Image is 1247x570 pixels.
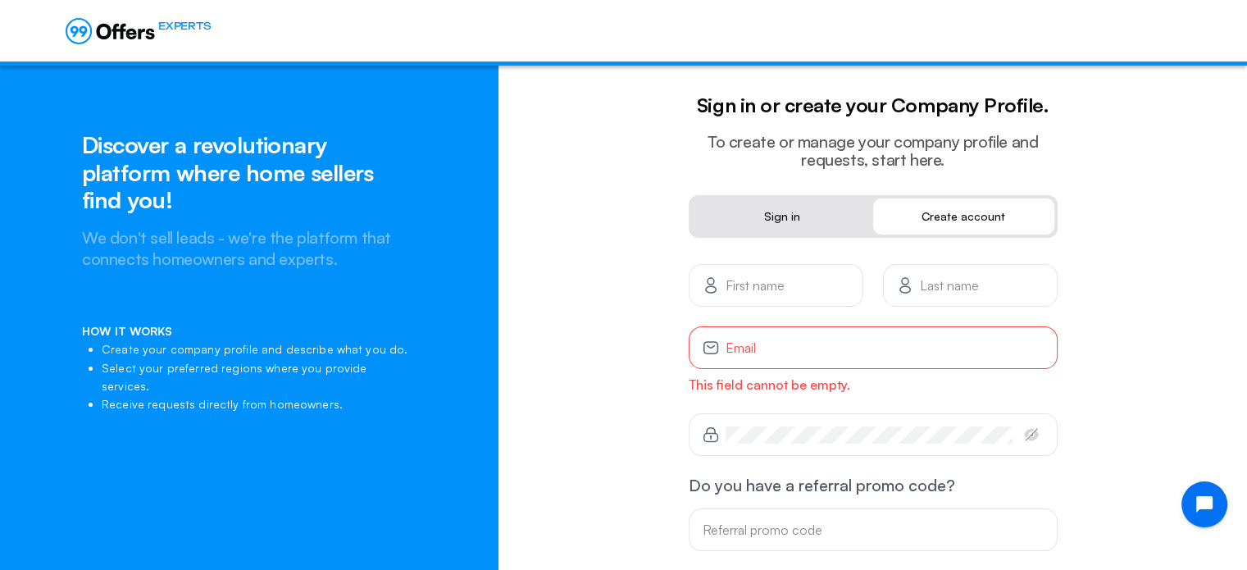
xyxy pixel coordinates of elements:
[102,359,416,396] li: Select your preferred regions where you provide services.
[82,322,416,340] p: HOW IT WORKS
[689,476,1058,495] p: Do you have a referral promo code?
[158,18,211,34] span: EXPERTS
[102,340,416,358] li: Create your company profile and describe what you do.
[689,133,1058,169] h2: To create or manage your company profile and requests, start here.
[692,198,873,235] a: Sign in
[82,131,416,214] h1: Discover a revolutionary platform where home sellers find you!
[689,90,1058,120] h5: Sign in or create your Company Profile.
[873,198,1054,235] a: Create account
[102,395,416,413] li: Receive requests directly from homeowners.
[66,18,211,44] a: EXPERTS
[689,376,850,393] span: This field cannot be empty.
[82,227,416,270] h2: We don't sell leads - we're the platform that connects homeowners and experts.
